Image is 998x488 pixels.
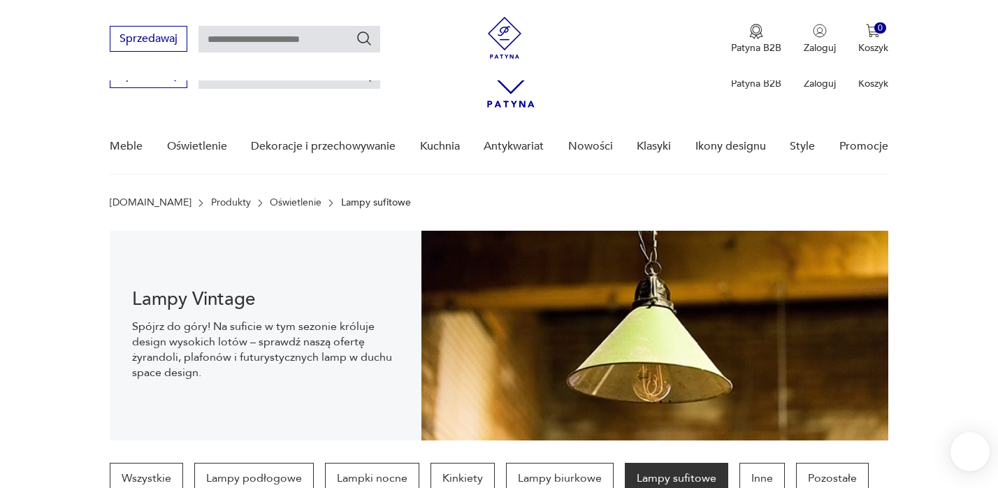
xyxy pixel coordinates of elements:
a: Antykwariat [484,120,544,173]
a: [DOMAIN_NAME] [110,197,191,208]
a: Meble [110,120,143,173]
img: Ikona koszyka [866,24,880,38]
img: Ikonka użytkownika [813,24,827,38]
p: Spójrz do góry! Na suficie w tym sezonie króluje design wysokich lotów – sprawdź naszą ofertę żyr... [132,319,399,380]
h1: Lampy Vintage [132,291,399,308]
p: Koszyk [858,41,888,55]
a: Produkty [211,197,251,208]
button: Sprzedawaj [110,26,187,52]
p: Zaloguj [804,41,836,55]
a: Oświetlenie [270,197,321,208]
button: Szukaj [356,30,373,47]
a: Klasyki [637,120,671,173]
button: Patyna B2B [731,24,781,55]
button: Zaloguj [804,24,836,55]
img: Lampy sufitowe w stylu vintage [421,231,888,440]
a: Nowości [568,120,613,173]
p: Koszyk [858,77,888,90]
a: Ikona medaluPatyna B2B [731,24,781,55]
p: Zaloguj [804,77,836,90]
a: Promocje [839,120,888,173]
a: Kuchnia [420,120,460,173]
a: Oświetlenie [167,120,227,173]
img: Ikona medalu [749,24,763,39]
a: Dekoracje i przechowywanie [251,120,396,173]
img: Patyna - sklep z meblami i dekoracjami vintage [484,17,526,59]
a: Sprzedawaj [110,35,187,45]
a: Ikony designu [695,120,766,173]
p: Patyna B2B [731,77,781,90]
p: Patyna B2B [731,41,781,55]
p: Lampy sufitowe [341,197,411,208]
a: Sprzedawaj [110,71,187,81]
a: Style [790,120,815,173]
div: 0 [874,22,886,34]
button: 0Koszyk [858,24,888,55]
iframe: Smartsupp widget button [950,432,990,471]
